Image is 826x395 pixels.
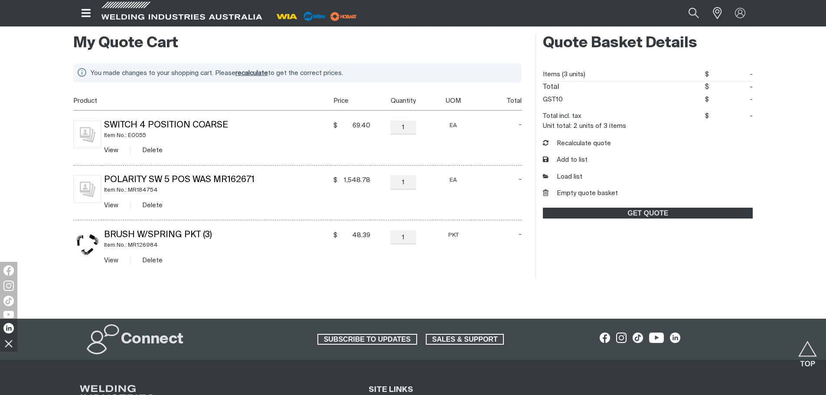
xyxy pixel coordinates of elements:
[543,93,563,106] dt: GST10
[104,131,330,140] div: Item No.: E0055
[3,311,14,318] img: YouTube
[91,67,512,79] div: You made changes to your shopping cart. Please to get the correct prices.
[73,230,101,258] img: Brush W/Spring Pkt (3)
[104,202,118,209] a: View Polarity Sw 5 Pos Was MR162671
[543,68,585,81] dt: Items (3 units)
[543,82,559,93] dt: Total
[73,34,522,53] h2: My Quote Cart
[333,121,337,130] span: $
[328,13,359,20] a: miller
[104,147,118,153] a: View Switch 4 Position Coarse
[340,121,370,130] span: 69.40
[3,265,14,276] img: Facebook
[709,93,753,106] span: -
[705,96,709,103] span: $
[491,175,522,184] span: -
[235,70,268,76] span: recalculate cart
[340,231,370,240] span: 48.39
[543,208,753,219] a: GET QUOTE
[142,255,163,265] button: Delete Brush W/Spring Pkt (3)
[436,230,471,240] div: PKT
[427,334,503,345] span: SALES & SUPPORT
[433,91,471,111] th: UOM
[679,3,708,23] button: Search products
[369,386,413,394] span: SITE LINKS
[543,123,626,129] dt: Unit total: 2 units of 3 items
[543,155,588,165] button: Add to list
[436,121,471,131] div: EA
[709,82,753,93] span: -
[3,323,14,333] img: LinkedIn
[543,139,611,149] button: Recalculate quote
[436,175,471,185] div: EA
[705,84,709,91] span: $
[104,257,118,264] a: View Brush W/Spring Pkt (3)
[426,334,504,345] a: SALES & SUPPORT
[705,113,709,119] span: $
[543,189,618,199] button: Empty quote basket
[544,208,752,219] span: GET QUOTE
[318,334,416,345] span: SUBSCRIBE TO UPDATES
[121,330,183,349] h2: Connect
[104,176,255,184] a: Polarity Sw 5 Pos Was MR162671
[709,110,753,123] span: -
[73,91,330,111] th: Product
[333,231,337,240] span: $
[798,341,817,360] button: Scroll to top
[491,230,522,239] span: -
[328,10,359,23] img: miller
[73,121,101,148] img: No image for this product
[340,176,370,185] span: 1,548.78
[73,175,101,203] img: No image for this product
[142,145,163,155] button: Delete Switch 4 Position Coarse
[330,91,370,111] th: Price
[142,200,163,210] button: Delete Polarity Sw 5 Pos Was MR162671
[543,34,753,53] h2: Quote Basket Details
[1,336,16,351] img: hide socials
[104,121,228,130] a: Switch 4 Position Coarse
[471,91,522,111] th: Total
[3,281,14,291] img: Instagram
[104,185,330,195] div: Item No.: MR184754
[370,91,433,111] th: Quantity
[668,3,708,23] input: Product name or item number...
[543,110,581,123] dt: Total incl. tax
[317,334,417,345] a: SUBSCRIBE TO UPDATES
[3,296,14,306] img: TikTok
[709,68,753,81] span: -
[104,231,212,239] a: Brush W/Spring Pkt (3)
[543,172,582,182] a: Load list
[491,121,522,129] span: -
[333,176,337,185] span: $
[104,240,330,250] div: Item No.: MR126984
[705,71,709,78] span: $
